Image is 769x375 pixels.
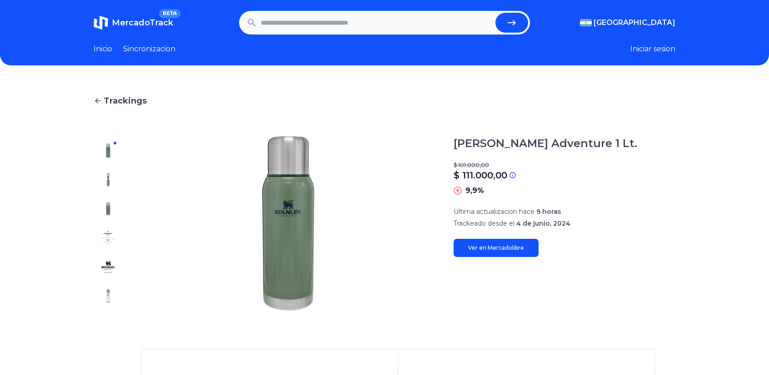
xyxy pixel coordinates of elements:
span: 4 de junio, 2024 [516,219,570,227]
span: 9 horas [536,207,561,216]
a: Inicio [94,44,112,54]
span: Trackeado desde el [454,219,514,227]
img: Termo Stanley Adventure 1 Lt. [101,289,115,303]
span: BETA [159,9,180,18]
span: MercadoTrack [112,18,173,28]
p: 9,9% [465,185,484,196]
p: $ 101.000,00 [454,162,675,169]
span: Ultima actualizacion hace [454,207,534,216]
button: Iniciar sesion [630,44,675,54]
a: Trackings [94,94,675,107]
span: [GEOGRAPHIC_DATA] [594,17,675,28]
span: Trackings [104,94,147,107]
img: Termo Stanley Adventure 1 Lt. [101,173,115,187]
img: Termo Stanley Adventure 1 Lt. [101,202,115,216]
img: Argentina [580,19,592,26]
img: MercadoTrack [94,15,108,30]
img: Termo Stanley Adventure 1 Lt. [141,136,435,311]
button: [GEOGRAPHIC_DATA] [580,17,675,28]
a: MercadoTrackBETA [94,15,173,30]
h1: [PERSON_NAME] Adventure 1 Lt. [454,136,637,151]
img: Termo Stanley Adventure 1 Lt. [101,260,115,274]
img: Termo Stanley Adventure 1 Lt. [101,231,115,245]
a: Ver en Mercadolibre [454,239,539,257]
img: Termo Stanley Adventure 1 Lt. [101,143,115,158]
a: Sincronizacion [123,44,175,54]
p: $ 111.000,00 [454,169,507,182]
